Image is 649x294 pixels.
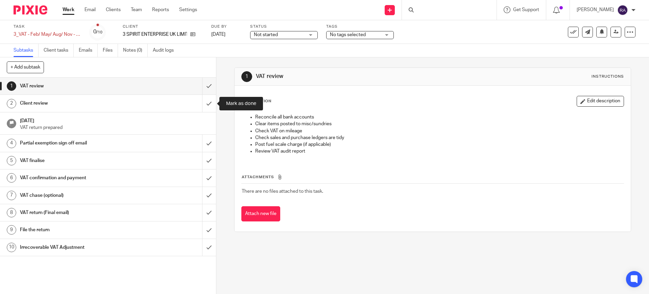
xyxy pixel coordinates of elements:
[256,73,447,80] h1: VAT review
[254,32,278,37] span: Not started
[513,7,539,12] span: Get Support
[211,24,242,29] label: Due by
[153,44,179,57] a: Audit logs
[7,243,16,252] div: 10
[255,134,623,141] p: Check sales and purchase ledgers are tidy
[7,191,16,200] div: 7
[103,44,118,57] a: Files
[242,175,274,179] span: Attachments
[123,24,203,29] label: Client
[250,24,318,29] label: Status
[20,208,137,218] h1: VAT return (Final email)
[123,31,187,38] p: 3 SPIRIT ENTERPRISE UK LIMITED
[20,156,137,166] h1: VAT finalise
[20,225,137,235] h1: File the return
[241,206,280,221] button: Attach new file
[7,61,44,73] button: + Add subtask
[330,32,366,37] span: No tags selected
[7,173,16,183] div: 6
[14,44,39,57] a: Subtasks
[7,208,16,217] div: 8
[20,138,137,148] h1: Partial exemption sign off email
[255,141,623,148] p: Post fuel scale charge (if applicable)
[617,5,628,16] img: svg%3E
[20,124,209,131] p: VAT return prepared
[20,190,137,201] h1: VAT chase (optional)
[20,116,209,124] h1: [DATE]
[44,44,74,57] a: Client tasks
[96,30,102,34] small: /10
[255,128,623,134] p: Check VAT on mileage
[241,99,271,104] p: Description
[7,81,16,91] div: 1
[93,28,102,36] div: 0
[592,74,624,79] div: Instructions
[20,81,137,91] h1: VAT review
[241,71,252,82] div: 1
[131,6,142,13] a: Team
[20,98,137,108] h1: Client review
[152,6,169,13] a: Reports
[255,148,623,155] p: Review VAT audit report
[14,31,81,38] div: 3_VAT - Feb/ May/ Aug/ Nov - PARTIAL EXEMPTION
[7,99,16,108] div: 2
[255,121,623,127] p: Clear items posted to misc/sundries
[211,32,225,37] span: [DATE]
[326,24,394,29] label: Tags
[85,6,96,13] a: Email
[14,5,47,15] img: Pixie
[123,44,148,57] a: Notes (0)
[255,114,623,121] p: Reconcile all bank accounts
[79,44,98,57] a: Emails
[7,156,16,165] div: 5
[20,173,137,183] h1: VAT confirmation and payment
[106,6,121,13] a: Clients
[577,6,614,13] p: [PERSON_NAME]
[7,225,16,235] div: 9
[63,6,74,13] a: Work
[577,96,624,107] button: Edit description
[7,139,16,148] div: 4
[179,6,197,13] a: Settings
[242,189,323,194] span: There are no files attached to this task.
[20,242,137,252] h1: Irrecoverable VAT Adjustment
[14,24,81,29] label: Task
